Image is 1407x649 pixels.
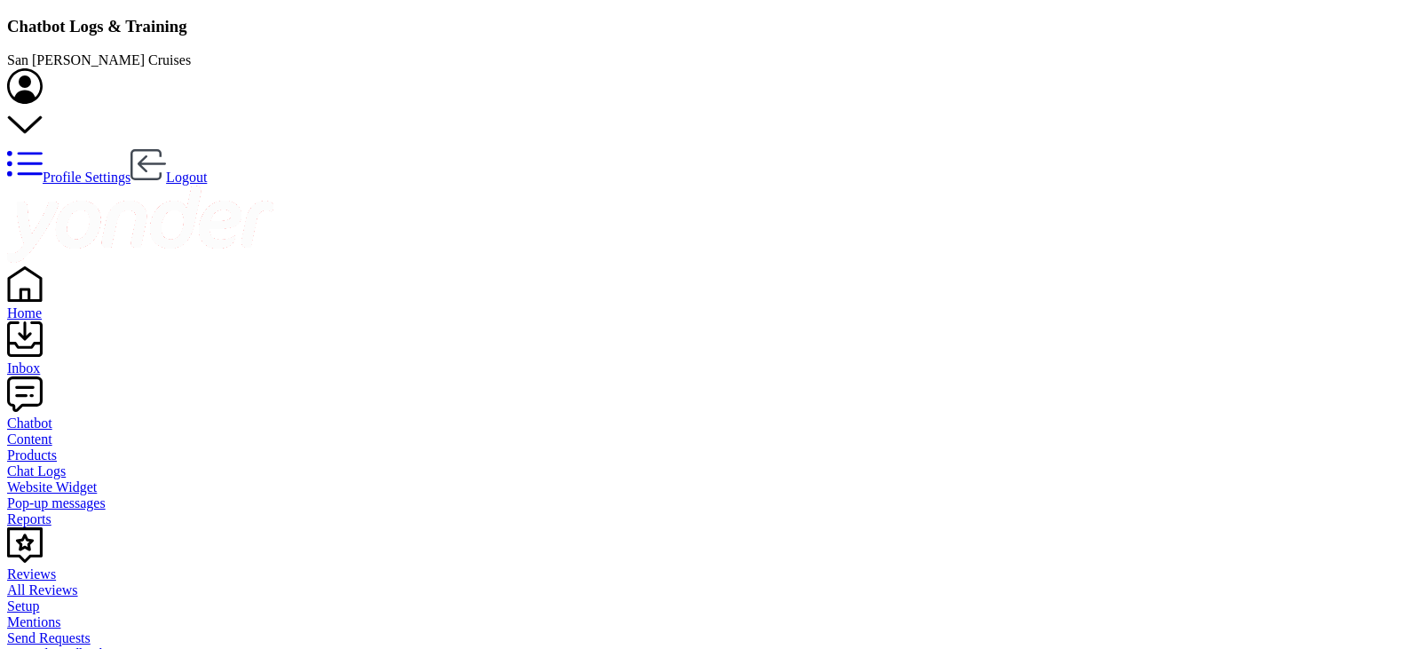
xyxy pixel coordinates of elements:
[7,495,1400,511] a: Pop-up messages
[7,550,1400,582] a: Reviews
[7,630,1400,646] a: Send Requests
[7,17,1400,36] h3: Chatbot Logs & Training
[130,170,207,185] a: Logout
[7,52,1400,68] div: San [PERSON_NAME] Cruises
[7,582,1400,598] a: All Reviews
[7,344,1400,376] a: Inbox
[7,463,1400,479] a: Chat Logs
[7,289,1400,321] a: Home
[7,360,1400,376] div: Inbox
[7,400,1400,431] a: Chatbot
[7,598,1400,614] a: Setup
[7,416,1400,431] div: Chatbot
[7,305,1400,321] div: Home
[7,186,273,263] img: yonder-white-logo.png
[7,170,130,185] a: Profile Settings
[7,511,1400,527] a: Reports
[7,447,1400,463] a: Products
[7,614,1400,630] a: Mentions
[7,479,1400,495] a: Website Widget
[7,566,1400,582] div: Reviews
[7,431,1400,447] a: Content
